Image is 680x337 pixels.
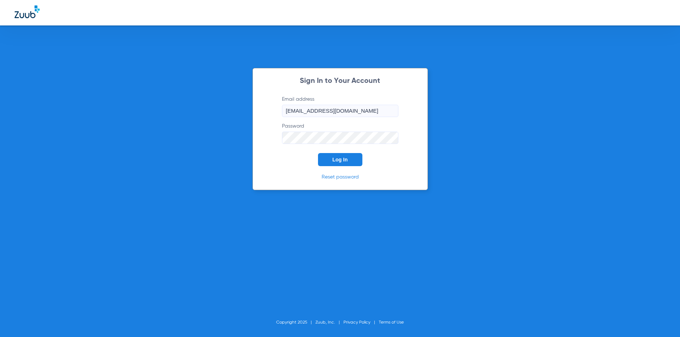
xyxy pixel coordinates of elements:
[276,319,315,326] li: Copyright 2025
[644,302,680,337] iframe: Chat Widget
[322,174,359,180] a: Reset password
[15,5,40,18] img: Zuub Logo
[333,157,348,163] span: Log In
[379,320,404,325] a: Terms of Use
[343,320,370,325] a: Privacy Policy
[282,96,398,117] label: Email address
[282,105,398,117] input: Email address
[318,153,362,166] button: Log In
[282,123,398,144] label: Password
[315,319,343,326] li: Zuub, Inc.
[271,77,409,85] h2: Sign In to Your Account
[282,132,398,144] input: Password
